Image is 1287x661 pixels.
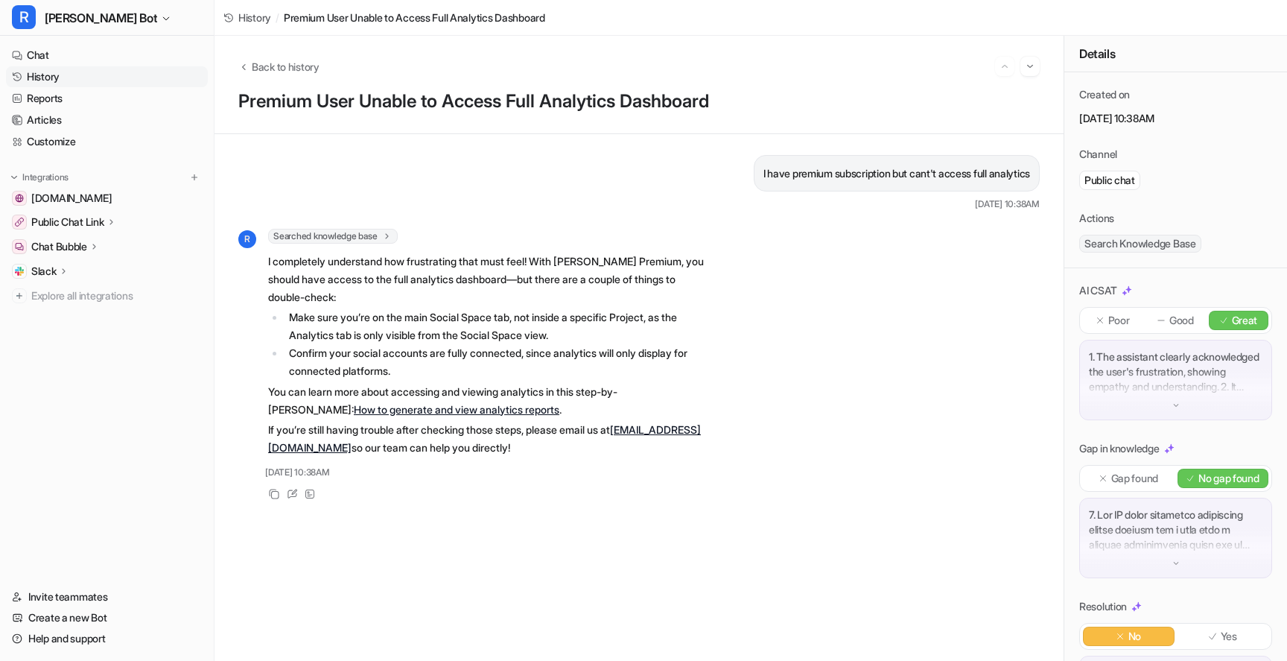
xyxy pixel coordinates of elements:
[268,383,704,419] p: You can learn more about accessing and viewing analytics in this step-by-[PERSON_NAME]: .
[1000,60,1010,73] img: Previous session
[6,45,208,66] a: Chat
[1079,441,1160,456] p: Gap in knowledge
[1079,599,1127,614] p: Resolution
[1089,350,1262,394] p: 1. The assistant clearly acknowledged the user's frustration, showing empathy and understanding. ...
[1171,400,1181,411] img: down-arrow
[6,170,73,185] button: Integrations
[12,5,36,29] span: R
[22,171,69,183] p: Integrations
[1020,57,1040,76] button: Go to next session
[1079,87,1130,102] p: Created on
[1089,507,1262,552] p: 7. Lor IP dolor sitametco adipiscing elitse doeiusm tem i utla etdo m aliquae adminimvenia quisn ...
[1221,629,1237,644] p: Yes
[6,110,208,130] a: Articles
[975,197,1040,211] span: [DATE] 10:38AM
[1079,283,1117,298] p: AI CSAT
[15,218,24,227] img: Public Chat Link
[1169,313,1194,328] p: Good
[1198,471,1259,486] p: No gap found
[268,253,704,306] p: I completely understand how frustrating that must feel! With [PERSON_NAME] Premium, you should ha...
[252,59,320,75] span: Back to history
[1079,147,1117,162] p: Channel
[265,466,330,479] span: [DATE] 10:38AM
[6,285,208,306] a: Explore all integrations
[15,267,24,276] img: Slack
[1108,313,1130,328] p: Poor
[268,229,398,244] span: Searched knowledge base
[15,242,24,251] img: Chat Bubble
[31,215,104,230] p: Public Chat Link
[238,91,1040,113] h1: Premium User Unable to Access Full Analytics Dashboard
[12,288,27,303] img: explore all integrations
[238,230,256,248] span: R
[763,165,1030,183] p: I have premium subscription but cant't access full analytics
[1079,211,1114,226] p: Actions
[1084,173,1135,188] p: Public chat
[238,10,271,25] span: History
[31,284,202,308] span: Explore all integrations
[6,88,208,109] a: Reports
[31,239,87,254] p: Chat Bubble
[6,131,208,152] a: Customize
[1232,313,1258,328] p: Great
[6,628,208,649] a: Help and support
[1171,558,1181,569] img: down-arrow
[268,421,704,457] p: If you’re still having trouble after checking those steps, please email us at so our team can hel...
[285,344,704,380] li: Confirm your social accounts are fully connected, since analytics will only display for connected...
[1064,36,1287,72] div: Details
[284,10,545,25] span: Premium User Unable to Access Full Analytics Dashboard
[9,172,19,183] img: expand menu
[354,403,559,416] a: How to generate and view analytics reports
[189,172,200,183] img: menu_add.svg
[1111,471,1158,486] p: Gap found
[6,607,208,628] a: Create a new Bot
[285,309,704,344] li: Make sure you’re on the main Social Space tab, not inside a specific Project, as the Analytics ta...
[1025,60,1035,73] img: Next session
[31,191,112,206] span: [DOMAIN_NAME]
[6,586,208,607] a: Invite teammates
[15,194,24,203] img: getrella.com
[1079,235,1201,253] span: Search Knowledge Base
[238,59,320,75] button: Back to history
[6,188,208,209] a: getrella.com[DOMAIN_NAME]
[995,57,1014,76] button: Go to previous session
[31,264,57,279] p: Slack
[1079,111,1272,126] p: [DATE] 10:38AM
[223,10,271,25] a: History
[1128,629,1141,644] p: No
[6,66,208,87] a: History
[45,7,157,28] span: [PERSON_NAME] Bot
[276,10,279,25] span: /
